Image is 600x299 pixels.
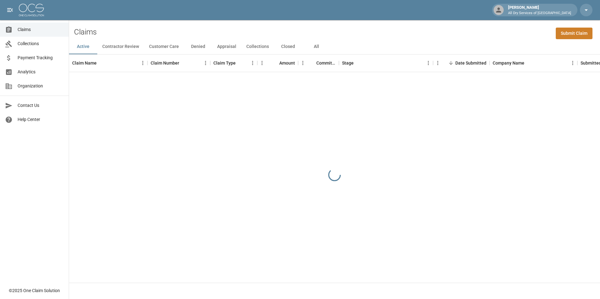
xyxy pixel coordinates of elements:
[316,54,336,72] div: Committed Amount
[556,28,592,39] a: Submit Claim
[433,54,490,72] div: Date Submitted
[213,54,236,72] div: Claim Type
[508,11,571,16] p: All Dry Services of [GEOGRAPHIC_DATA]
[433,58,442,68] button: Menu
[18,40,64,47] span: Collections
[201,58,210,68] button: Menu
[179,59,188,67] button: Sort
[144,39,184,54] button: Customer Care
[257,54,298,72] div: Amount
[493,54,524,72] div: Company Name
[271,59,279,67] button: Sort
[18,69,64,75] span: Analytics
[490,54,577,72] div: Company Name
[298,54,339,72] div: Committed Amount
[248,58,257,68] button: Menu
[9,287,60,294] div: © 2025 One Claim Solution
[339,54,433,72] div: Stage
[18,55,64,61] span: Payment Tracking
[72,54,97,72] div: Claim Name
[18,26,64,33] span: Claims
[210,54,257,72] div: Claim Type
[212,39,241,54] button: Appraisal
[342,54,354,72] div: Stage
[308,59,316,67] button: Sort
[506,4,574,16] div: [PERSON_NAME]
[18,83,64,89] span: Organization
[257,58,267,68] button: Menu
[97,59,105,67] button: Sort
[74,28,97,37] h2: Claims
[236,59,244,67] button: Sort
[18,102,64,109] span: Contact Us
[69,39,600,54] div: dynamic tabs
[455,54,486,72] div: Date Submitted
[302,39,330,54] button: All
[354,59,362,67] button: Sort
[69,54,147,72] div: Claim Name
[138,58,147,68] button: Menu
[447,59,455,67] button: Sort
[524,59,533,67] button: Sort
[147,54,210,72] div: Claim Number
[241,39,274,54] button: Collections
[4,4,16,16] button: open drawer
[279,54,295,72] div: Amount
[151,54,179,72] div: Claim Number
[274,39,302,54] button: Closed
[184,39,212,54] button: Denied
[18,116,64,123] span: Help Center
[424,58,433,68] button: Menu
[69,39,97,54] button: Active
[97,39,144,54] button: Contractor Review
[568,58,577,68] button: Menu
[298,58,308,68] button: Menu
[19,4,44,16] img: ocs-logo-white-transparent.png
